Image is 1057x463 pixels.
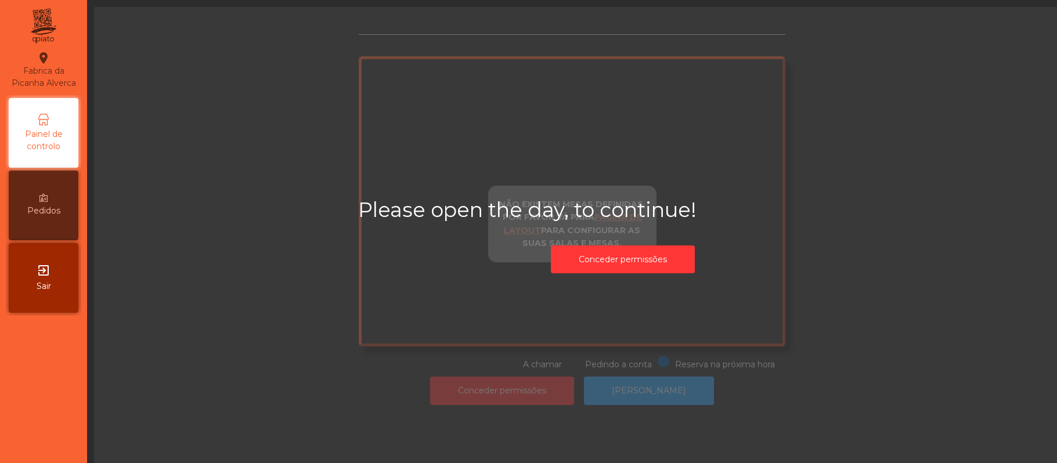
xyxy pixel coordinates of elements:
h2: Please open the day, to continue! [358,198,887,222]
span: Pedidos [27,205,60,217]
i: location_on [37,51,50,65]
div: Fabrica da Picanha Alverca [9,51,78,89]
span: Sair [37,280,51,292]
img: qpiato [29,6,57,46]
span: Painel de controlo [12,128,75,153]
i: exit_to_app [37,263,50,277]
button: Conceder permissões [551,245,695,274]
